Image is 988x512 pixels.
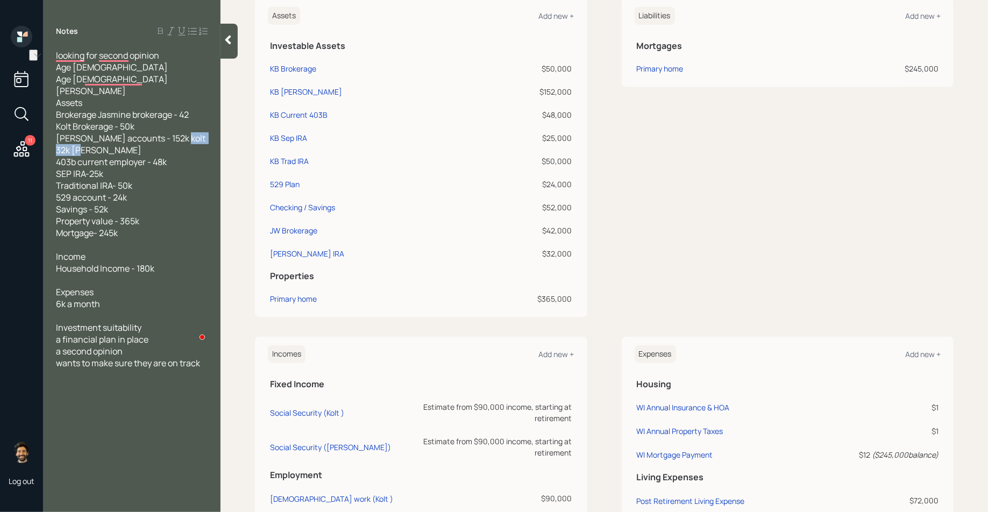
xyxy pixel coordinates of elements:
span: Income Household Income - 180k [56,251,154,274]
div: $24,000 [475,179,572,190]
div: Log out [9,476,34,486]
img: eric-schwartz-headshot.png [11,442,32,463]
div: $1 [849,425,939,437]
div: WI Mortgage Payment [637,450,713,460]
div: Add new + [905,11,941,21]
div: Post Retirement Living Expense [637,496,745,506]
h6: Expenses [635,345,676,363]
div: KB Sep IRA [270,132,307,144]
div: $90,000 [422,493,572,504]
h6: Incomes [268,345,305,363]
h6: Liabilities [635,7,675,25]
h5: Investable Assets [270,41,572,51]
div: KB Brokerage [270,63,316,74]
h5: Employment [270,470,572,480]
div: $50,000 [475,63,572,74]
h5: Living Expenses [637,472,939,482]
span: Investment suitability a financial plan in place a second opinion wants to make sure they are on ... [56,322,200,369]
div: Checking / Savings [270,202,335,213]
div: Estimate from $90,000 income, starting at retirement [422,401,572,424]
h5: Properties [270,271,572,281]
div: 529 Plan [270,179,300,190]
div: $245,000 [812,63,939,74]
div: Add new + [905,349,941,359]
div: [PERSON_NAME] IRA [270,248,344,259]
div: $12 [849,449,939,460]
div: $52,000 [475,202,572,213]
div: JW Brokerage [270,225,317,236]
div: $32,000 [475,248,572,259]
div: WI Annual Insurance & HOA [637,402,730,413]
div: Add new + [539,349,574,359]
div: $1 [849,402,939,413]
div: KB Trad IRA [270,155,309,167]
div: Primary home [270,293,317,304]
div: $50,000 [475,155,572,167]
div: Social Security ([PERSON_NAME]) [270,442,391,452]
div: Add new + [539,11,574,21]
div: Primary home [637,63,684,74]
div: Social Security (Kolt ) [270,408,344,418]
div: [DEMOGRAPHIC_DATA] work (Kolt ) [270,494,393,504]
div: $25,000 [475,132,572,144]
div: $152,000 [475,86,572,97]
div: $48,000 [475,109,572,120]
label: Notes [56,26,78,37]
h6: Assets [268,7,300,25]
div: WI Annual Property Taxes [637,426,723,436]
span: looking for second opinion Age [DEMOGRAPHIC_DATA] Age [DEMOGRAPHIC_DATA] [PERSON_NAME] Assets Bro... [56,49,207,239]
h5: Mortgages [637,41,939,51]
div: KB Current 403B [270,109,328,120]
div: KB [PERSON_NAME] [270,86,342,97]
div: 11 [25,135,35,146]
h5: Fixed Income [270,379,572,389]
div: To enrich screen reader interactions, please activate Accessibility in Grammarly extension settings [56,49,208,369]
span: Expenses 6k a month [56,286,100,310]
div: Estimate from $90,000 income, starting at retirement [422,436,572,458]
div: $365,000 [475,293,572,304]
h5: Housing [637,379,939,389]
div: $72,000 [849,495,939,506]
div: $42,000 [475,225,572,236]
i: ( $245,000 balance) [872,450,939,460]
